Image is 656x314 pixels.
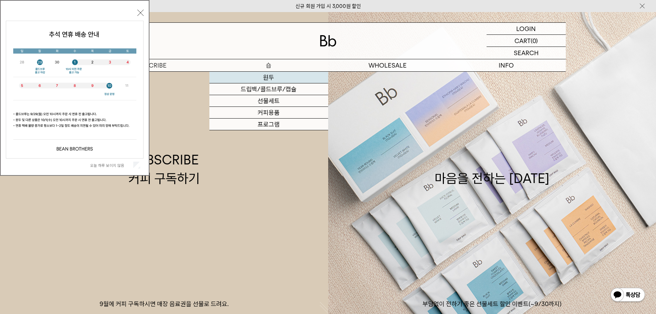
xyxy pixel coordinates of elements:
p: (0) [531,35,538,47]
div: SUBSCRIBE 커피 구독하기 [128,151,200,187]
a: 커피용품 [209,107,328,119]
p: LOGIN [516,23,536,34]
a: CART (0) [487,35,566,47]
button: 닫기 [137,10,144,16]
a: 숍 [209,59,328,71]
a: 선물세트 [209,95,328,107]
p: INFO [447,59,566,71]
a: LOGIN [487,23,566,35]
a: 프로그램 [209,119,328,130]
a: 드립백/콜드브루/캡슐 [209,83,328,95]
img: 카카오톡 채널 1:1 채팅 버튼 [610,287,646,304]
p: WHOLESALE [328,59,447,71]
div: 마음을 전하는 [DATE] [435,151,550,187]
a: 신규 회원 가입 시 3,000원 할인 [295,3,361,9]
p: SEARCH [514,47,539,59]
a: 원두 [209,72,328,83]
img: 5e4d662c6b1424087153c0055ceb1a13_140731.jpg [6,21,143,158]
img: 로고 [320,35,336,47]
label: 오늘 하루 보이지 않음 [90,163,132,168]
p: CART [514,35,531,47]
